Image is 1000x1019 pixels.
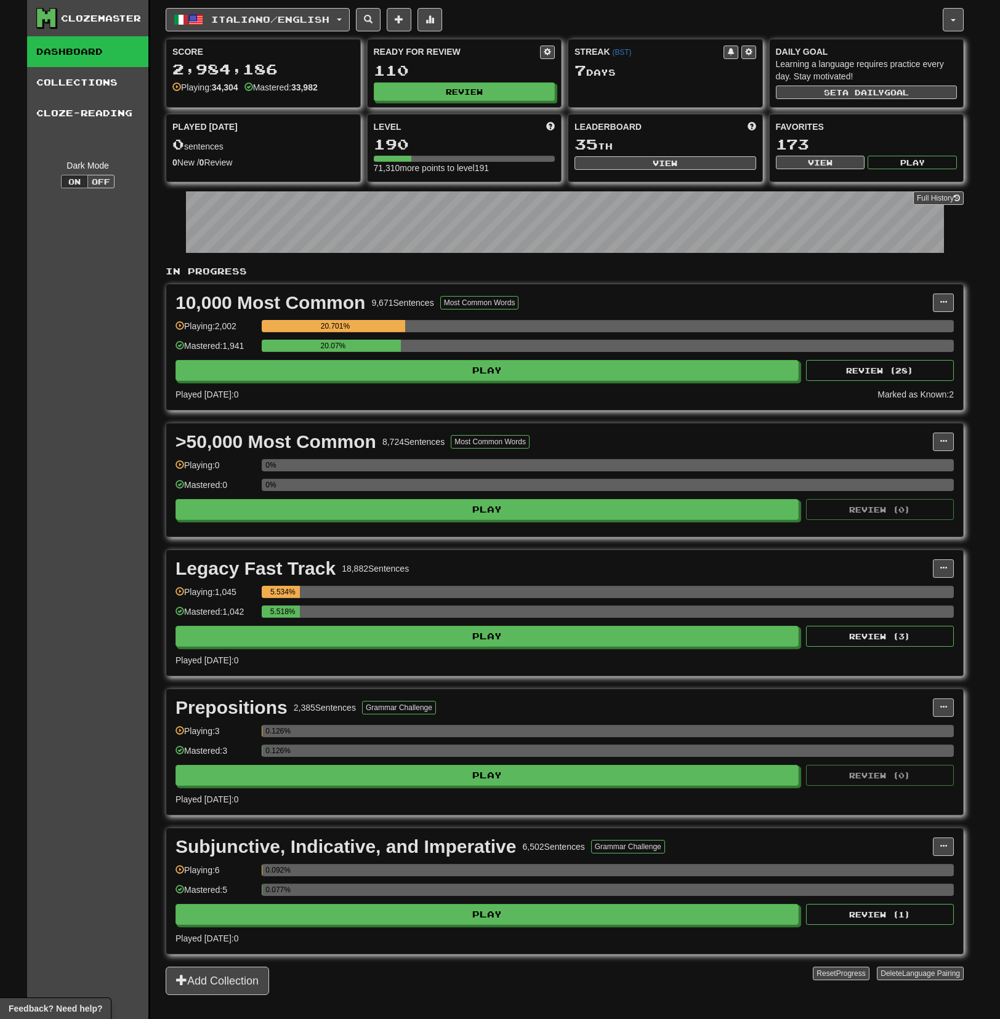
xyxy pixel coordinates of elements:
div: 190 [374,137,555,152]
button: Grammar Challenge [362,701,436,714]
a: Collections [27,67,148,98]
button: DeleteLanguage Pairing [877,967,964,980]
button: Review (1) [806,904,954,925]
div: Legacy Fast Track [175,559,336,578]
div: 10,000 Most Common [175,294,365,312]
strong: 0 [172,158,177,167]
strong: 34,304 [212,82,238,92]
div: 20.701% [265,320,405,332]
button: Most Common Words [451,435,530,449]
p: In Progress [166,265,964,278]
button: ResetProgress [813,967,869,980]
div: 2,984,186 [172,62,354,77]
a: Full History [913,191,964,205]
button: Play [175,499,799,520]
div: Streak [575,46,724,58]
button: View [776,156,865,169]
span: Played [DATE]: 0 [175,390,238,399]
span: Progress [836,969,866,978]
span: 0 [172,135,184,153]
button: More stats [417,8,442,31]
div: th [575,137,756,153]
button: Review (0) [806,765,954,786]
a: (BST) [612,48,631,57]
div: New / Review [172,156,354,169]
div: Subjunctive, Indicative, and Imperative [175,837,517,856]
div: Playing: 1,045 [175,586,256,606]
div: 5.518% [265,605,300,618]
div: Mastered: 1,042 [175,605,256,626]
div: Day s [575,63,756,79]
button: Play [175,360,799,381]
button: Review (3) [806,626,954,647]
span: Score more points to level up [546,121,555,133]
span: Played [DATE]: 0 [175,655,238,665]
div: Mastered: 3 [175,745,256,765]
div: 8,724 Sentences [382,436,445,448]
span: Leaderboard [575,121,642,133]
strong: 0 [200,158,204,167]
button: Most Common Words [440,296,519,310]
button: Seta dailygoal [776,86,958,99]
button: Play [175,904,799,925]
button: Play [868,156,957,169]
div: 71,310 more points to level 191 [374,162,555,174]
div: 110 [374,63,555,78]
button: Grammar Challenge [591,840,665,853]
button: Review (0) [806,499,954,520]
button: Off [87,175,115,188]
button: View [575,156,756,170]
div: 20.07% [265,340,400,352]
span: Played [DATE]: 0 [175,794,238,804]
div: Playing: 2,002 [175,320,256,340]
div: Learning a language requires practice every day. Stay motivated! [776,58,958,82]
div: >50,000 Most Common [175,433,376,451]
span: Level [374,121,401,133]
div: Marked as Known: 2 [877,388,954,401]
button: Play [175,765,799,786]
span: This week in points, UTC [748,121,756,133]
span: 35 [575,135,598,153]
span: Language Pairing [902,969,960,978]
div: Prepositions [175,698,288,717]
div: Mastered: 0 [175,479,256,499]
div: Ready for Review [374,46,541,58]
span: 7 [575,62,586,79]
div: sentences [172,137,354,153]
div: Score [172,46,354,58]
div: Dark Mode [36,159,139,172]
div: Daily Goal [776,46,958,58]
div: 18,882 Sentences [342,562,409,575]
button: Review (28) [806,360,954,381]
span: Played [DATE] [172,121,238,133]
button: On [61,175,88,188]
div: Playing: 6 [175,864,256,884]
div: Favorites [776,121,958,133]
div: Clozemaster [61,12,141,25]
button: Add Collection [166,967,269,995]
div: Mastered: 5 [175,884,256,904]
div: 6,502 Sentences [523,841,585,853]
div: Playing: 3 [175,725,256,745]
strong: 33,982 [291,82,318,92]
button: Italiano/English [166,8,350,31]
div: Playing: 0 [175,459,256,479]
div: 9,671 Sentences [371,297,433,309]
div: Mastered: 1,941 [175,340,256,360]
div: 173 [776,137,958,152]
div: 2,385 Sentences [294,701,356,714]
button: Add sentence to collection [387,8,411,31]
div: Playing: [172,81,238,94]
span: Open feedback widget [9,1002,102,1015]
button: Play [175,626,799,647]
div: Mastered: [244,81,318,94]
div: 5.534% [265,586,300,598]
a: Dashboard [27,36,148,67]
button: Review [374,82,555,101]
button: Search sentences [356,8,381,31]
span: Played [DATE]: 0 [175,933,238,943]
span: Italiano / English [211,14,329,25]
a: Cloze-Reading [27,98,148,129]
span: a daily [842,88,884,97]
